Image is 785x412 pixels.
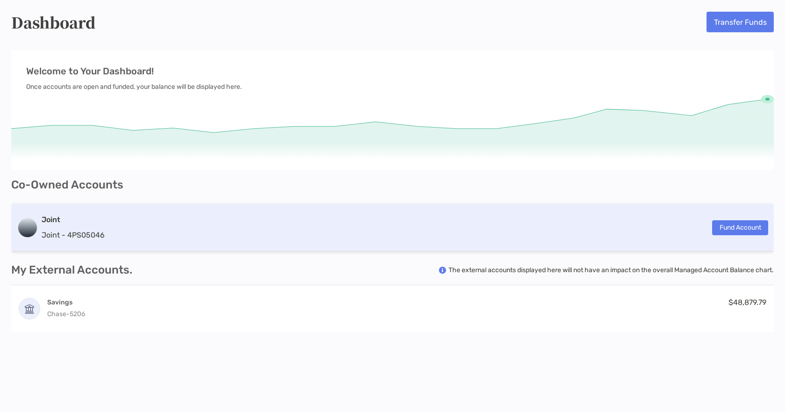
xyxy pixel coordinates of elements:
[712,220,768,235] button: Fund Account
[26,65,759,77] p: Welcome to Your Dashboard!
[47,298,85,307] h4: Savings
[439,267,446,274] img: info
[42,229,105,241] p: Joint - 4PS05046
[449,266,774,275] p: The external accounts displayed here will not have an impact on the overall Managed Account Balan...
[19,298,40,319] img: CHASE SAVINGS
[26,81,759,93] p: Once accounts are open and funded, your balance will be displayed here.
[42,214,105,225] h3: Joint
[11,264,132,276] p: My External Accounts.
[47,310,70,318] span: Chase -
[70,310,85,318] span: 5206
[18,218,37,237] img: logo account
[11,179,774,191] p: Co-Owned Accounts
[728,298,766,307] span: $48,879.79
[11,11,96,33] h5: Dashboard
[706,12,774,32] button: Transfer Funds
